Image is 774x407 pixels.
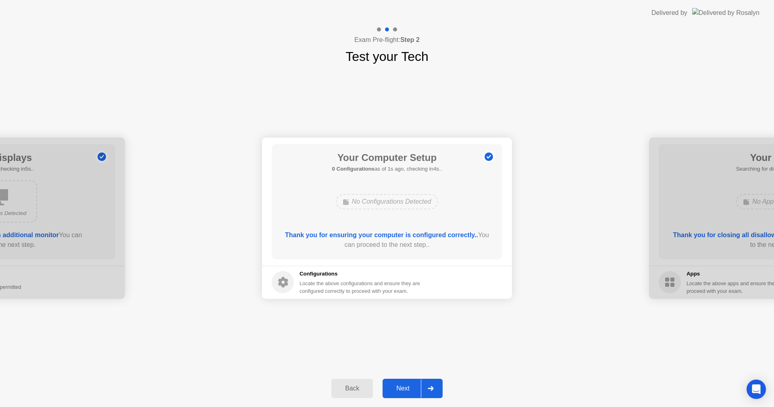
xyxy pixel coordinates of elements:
div: You can proceed to the next step.. [283,230,491,250]
div: Back [334,385,370,392]
h5: Configurations [300,270,422,278]
button: Next [383,379,443,398]
h1: Your Computer Setup [332,150,442,165]
button: Back [331,379,373,398]
div: Open Intercom Messenger [747,380,766,399]
b: 0 Configurations [332,166,375,172]
div: Next [385,385,421,392]
img: Delivered by Rosalyn [692,8,759,17]
h5: as of 1s ago, checking in4s.. [332,165,442,173]
h4: Exam Pre-flight: [354,35,420,45]
div: Locate the above configurations and ensure they are configured correctly to proceed with your exam. [300,280,422,295]
div: No Configurations Detected [336,194,439,209]
h1: Test your Tech [345,47,429,66]
b: Thank you for ensuring your computer is configured correctly.. [285,232,478,238]
b: Step 2 [400,36,420,43]
div: Delivered by [651,8,687,18]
